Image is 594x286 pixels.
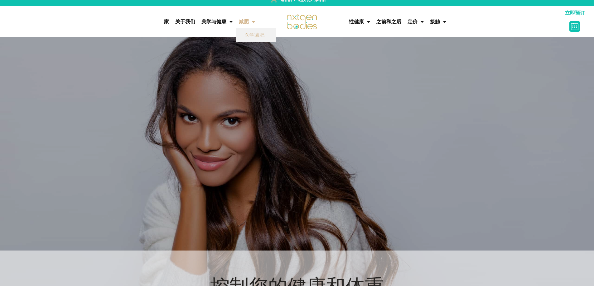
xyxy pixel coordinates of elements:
a: 定价 [404,16,427,28]
nav: 菜单 [346,16,559,28]
a: 之前和之后 [373,16,404,28]
a: 关于我们 [172,16,198,28]
font: 关于我们 [175,19,195,25]
font: 医学减肥 [244,32,264,38]
font: 性健康 [349,19,364,25]
a: 接触 [427,16,449,28]
font: 美学与健康 [201,19,226,25]
a: 性健康 [346,16,373,28]
font: 减肥 [239,19,249,25]
ul: 减肥 [236,28,276,42]
font: 家 [164,19,169,25]
a: 家 [161,16,172,28]
nav: 菜单 [3,16,258,28]
a: 美学与健康 [198,16,236,28]
font: 之前和之后 [376,19,401,25]
a: 减肥 [236,16,258,28]
a: 医学减肥 [236,28,276,42]
font: 定价 [408,19,418,25]
font: 接触 [430,19,440,25]
font: 立即预订 [565,10,585,16]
